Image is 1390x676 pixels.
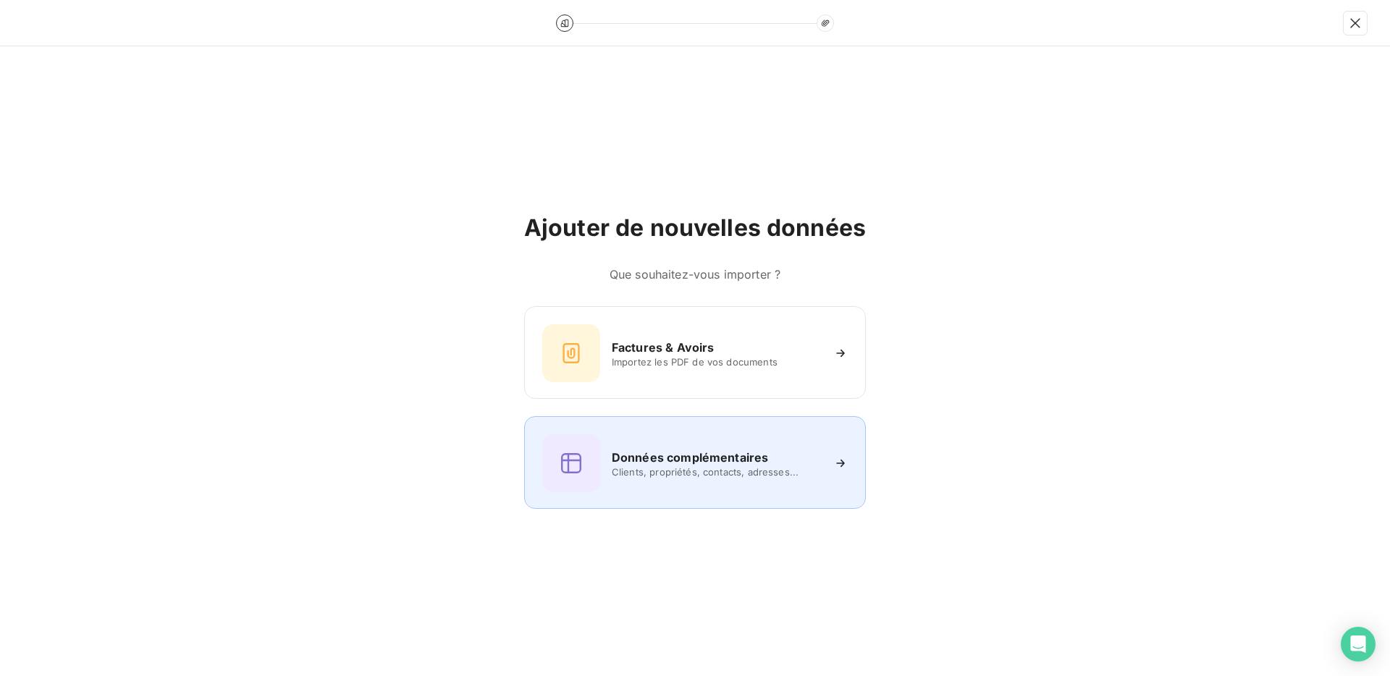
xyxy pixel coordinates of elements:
[524,266,866,283] h6: Que souhaitez-vous importer ?
[612,466,822,478] span: Clients, propriétés, contacts, adresses...
[1341,627,1376,662] div: Open Intercom Messenger
[612,339,715,356] h6: Factures & Avoirs
[524,214,866,242] h2: Ajouter de nouvelles données
[612,356,822,368] span: Importez les PDF de vos documents
[612,449,768,466] h6: Données complémentaires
